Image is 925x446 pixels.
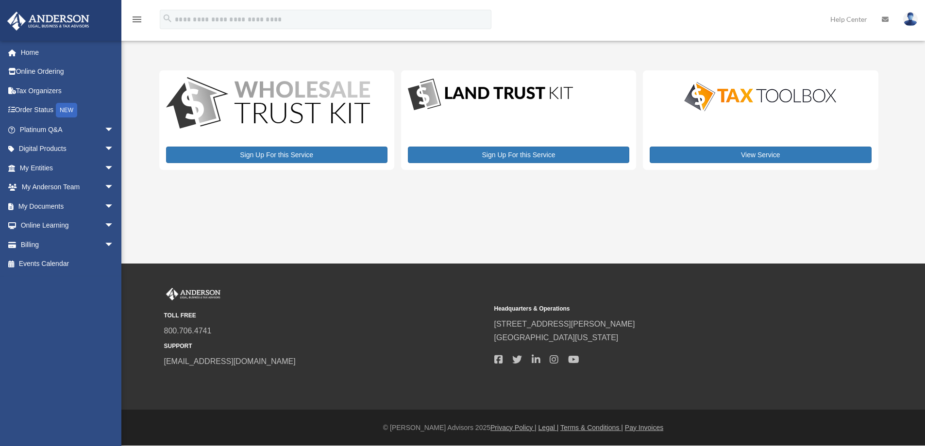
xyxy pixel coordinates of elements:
a: Legal | [538,424,559,431]
a: Online Learningarrow_drop_down [7,216,129,235]
i: search [162,13,173,24]
a: Pay Invoices [625,424,663,431]
a: Sign Up For this Service [408,147,629,163]
a: Order StatusNEW [7,100,129,120]
i: menu [131,14,143,25]
a: Home [7,43,129,62]
img: WS-Trust-Kit-lgo-1.jpg [166,77,370,131]
span: arrow_drop_down [104,178,124,198]
a: My Anderson Teamarrow_drop_down [7,178,129,197]
a: [EMAIL_ADDRESS][DOMAIN_NAME] [164,357,296,365]
a: Privacy Policy | [490,424,537,431]
a: 800.706.4741 [164,327,212,335]
img: Anderson Advisors Platinum Portal [4,12,92,31]
span: arrow_drop_down [104,120,124,140]
span: arrow_drop_down [104,158,124,178]
a: My Documentsarrow_drop_down [7,197,129,216]
a: [GEOGRAPHIC_DATA][US_STATE] [494,333,619,342]
span: arrow_drop_down [104,139,124,159]
a: Events Calendar [7,254,129,274]
small: SUPPORT [164,341,488,351]
span: arrow_drop_down [104,235,124,255]
div: © [PERSON_NAME] Advisors 2025 [121,422,925,434]
a: menu [131,17,143,25]
a: Sign Up For this Service [166,147,387,163]
img: Anderson Advisors Platinum Portal [164,288,222,300]
a: My Entitiesarrow_drop_down [7,158,129,178]
span: arrow_drop_down [104,216,124,236]
a: Digital Productsarrow_drop_down [7,139,124,159]
a: Tax Organizers [7,81,129,100]
a: Platinum Q&Aarrow_drop_down [7,120,129,139]
div: NEW [56,103,77,117]
img: LandTrust_lgo-1.jpg [408,77,573,113]
a: Billingarrow_drop_down [7,235,129,254]
a: [STREET_ADDRESS][PERSON_NAME] [494,320,635,328]
span: arrow_drop_down [104,197,124,216]
small: TOLL FREE [164,311,488,321]
a: Terms & Conditions | [560,424,623,431]
a: Online Ordering [7,62,129,82]
small: Headquarters & Operations [494,304,818,314]
img: User Pic [903,12,918,26]
a: View Service [650,147,871,163]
